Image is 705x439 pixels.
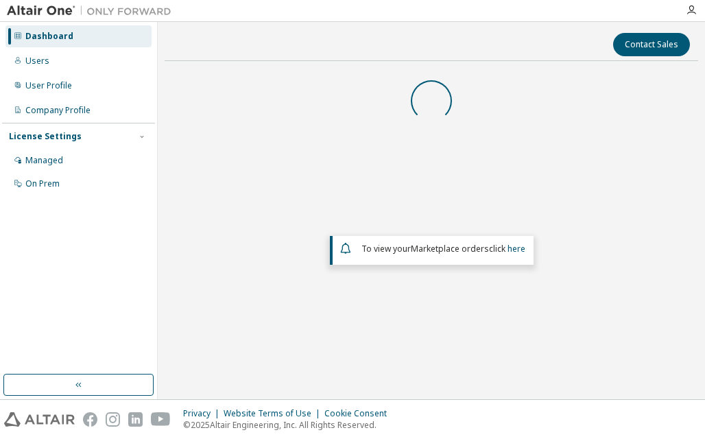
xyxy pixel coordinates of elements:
span: To view your click [361,243,525,254]
div: License Settings [9,131,82,142]
img: linkedin.svg [128,412,143,427]
em: Marketplace orders [411,243,489,254]
button: Contact Sales [613,33,690,56]
div: Company Profile [25,105,91,116]
div: Users [25,56,49,67]
a: here [507,243,525,254]
img: altair_logo.svg [4,412,75,427]
div: Managed [25,155,63,166]
img: instagram.svg [106,412,120,427]
div: On Prem [25,178,60,189]
div: Cookie Consent [324,408,395,419]
img: facebook.svg [83,412,97,427]
img: youtube.svg [151,412,171,427]
div: User Profile [25,80,72,91]
p: © 2025 Altair Engineering, Inc. All Rights Reserved. [183,419,395,431]
div: Website Terms of Use [224,408,324,419]
div: Privacy [183,408,224,419]
img: Altair One [7,4,178,18]
div: Dashboard [25,31,73,42]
